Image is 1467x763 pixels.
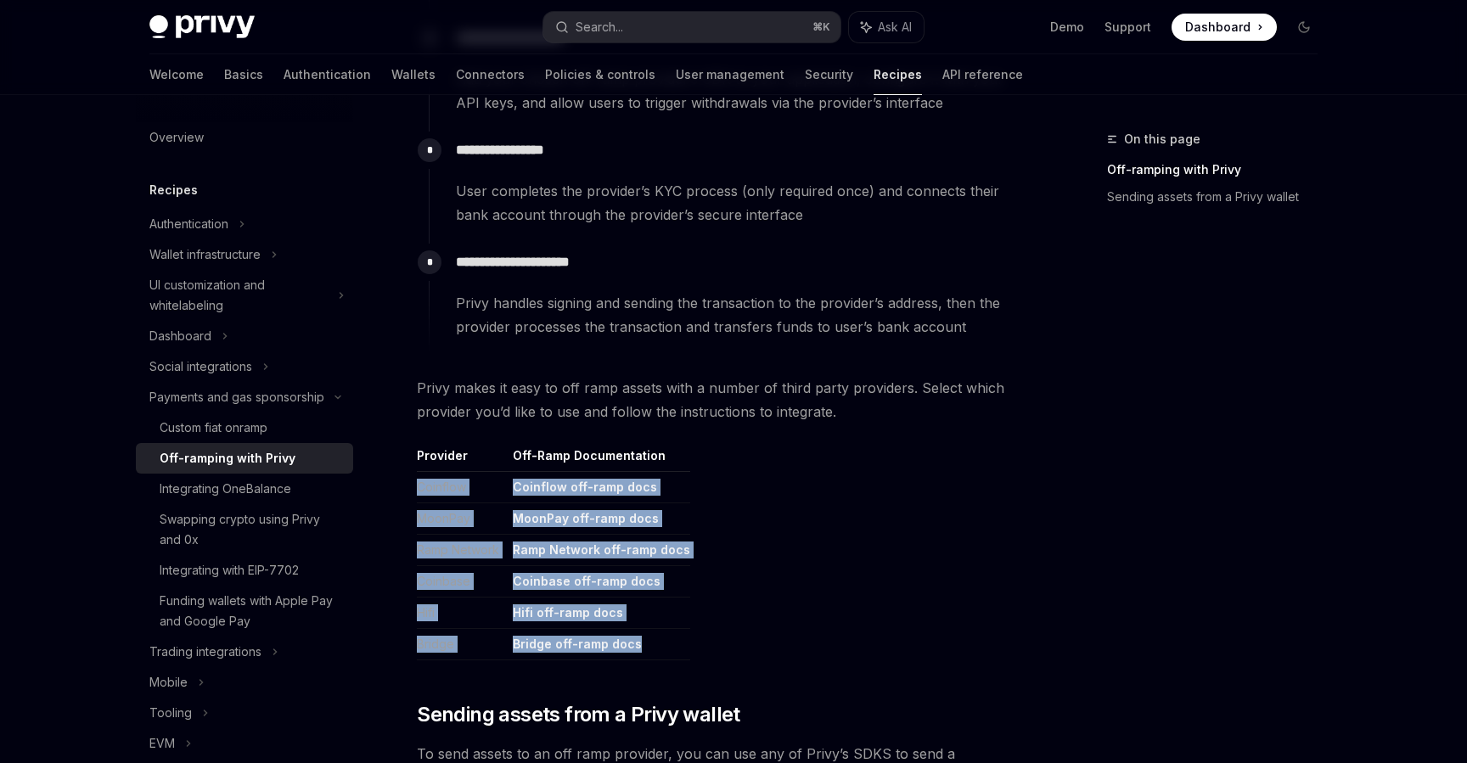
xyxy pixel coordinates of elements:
[417,447,506,472] th: Provider
[224,54,263,95] a: Basics
[136,443,353,474] a: Off-ramping with Privy
[513,542,690,558] a: Ramp Network off-ramp docs
[513,605,623,620] a: Hifi off-ramp docs
[506,447,690,472] th: Off-Ramp Documentation
[513,574,660,589] a: Coinbase off-ramp docs
[805,54,853,95] a: Security
[1050,19,1084,36] a: Demo
[417,535,506,566] td: Ramp Network
[136,412,353,443] a: Custom fiat onramp
[417,629,506,660] td: Bridge
[417,376,1029,424] span: Privy makes it easy to off ramp assets with a number of third party providers. Select which provi...
[878,19,912,36] span: Ask AI
[417,503,506,535] td: MoonPay
[1107,183,1331,210] a: Sending assets from a Privy wallet
[160,418,267,438] div: Custom fiat onramp
[149,180,198,200] h5: Recipes
[513,637,642,652] a: Bridge off-ramp docs
[513,480,657,495] a: Coinflow off-ramp docs
[456,54,525,95] a: Connectors
[149,275,328,316] div: UI customization and whitelabeling
[417,701,740,728] span: Sending assets from a Privy wallet
[149,214,228,234] div: Authentication
[1107,156,1331,183] a: Off-ramping with Privy
[874,54,922,95] a: Recipes
[149,244,261,265] div: Wallet infrastructure
[136,504,353,555] a: Swapping crypto using Privy and 0x
[1172,14,1277,41] a: Dashboard
[543,12,840,42] button: Search...⌘K
[149,54,204,95] a: Welcome
[149,733,175,754] div: EVM
[160,560,299,581] div: Integrating with EIP-7702
[417,472,506,503] td: Coinflow
[149,672,188,693] div: Mobile
[160,448,295,468] div: Off-ramping with Privy
[136,122,353,153] a: Overview
[391,54,436,95] a: Wallets
[149,356,252,377] div: Social integrations
[149,127,204,148] div: Overview
[417,597,506,629] td: Hifi
[1290,14,1318,41] button: Toggle dark mode
[545,54,655,95] a: Policies & controls
[284,54,371,95] a: Authentication
[136,474,353,504] a: Integrating OneBalance
[456,291,1028,339] span: Privy handles signing and sending the transaction to the provider’s address, then the provider pr...
[1104,19,1151,36] a: Support
[136,555,353,586] a: Integrating with EIP-7702
[812,20,830,34] span: ⌘ K
[1124,129,1200,149] span: On this page
[417,566,506,597] td: Coinbase
[456,179,1028,227] span: User completes the provider’s KYC process (only required once) and connects their bank account th...
[849,12,924,42] button: Ask AI
[942,54,1023,95] a: API reference
[1185,19,1251,36] span: Dashboard
[160,591,343,631] div: Funding wallets with Apple Pay and Google Pay
[149,326,211,346] div: Dashboard
[513,511,659,526] a: MoonPay off-ramp docs
[576,17,623,37] div: Search...
[160,479,291,499] div: Integrating OneBalance
[676,54,784,95] a: User management
[149,15,255,39] img: dark logo
[149,642,261,662] div: Trading integrations
[149,387,324,407] div: Payments and gas sponsorship
[136,586,353,637] a: Funding wallets with Apple Pay and Google Pay
[149,703,192,723] div: Tooling
[160,509,343,550] div: Swapping crypto using Privy and 0x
